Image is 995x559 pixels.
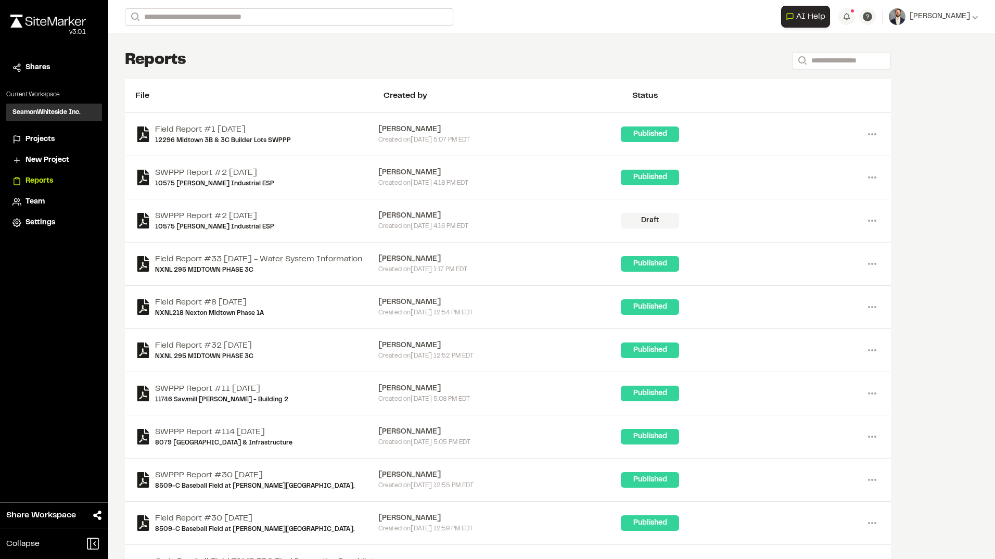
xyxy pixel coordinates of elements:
[621,213,679,228] div: Draft
[155,469,354,481] a: SWPPP Report #30 [DATE]
[25,62,50,73] span: Shares
[378,210,621,222] div: [PERSON_NAME]
[155,265,362,275] a: NXNL 295 MIDTOWN PHASE 3C
[384,90,632,102] div: Created by
[621,256,679,272] div: Published
[378,426,621,438] div: [PERSON_NAME]
[155,136,291,145] a: 12296 Midtown 3B & 3C Builder Lots SWPPP
[125,8,144,26] button: Search
[155,383,288,395] a: SWPPP Report #11 [DATE]
[378,383,621,395] div: [PERSON_NAME]
[155,438,292,448] a: 8079 [GEOGRAPHIC_DATA] & Infrastructure
[378,340,621,351] div: [PERSON_NAME]
[155,395,288,404] a: 11746 Sawmill [PERSON_NAME] - Building 2
[10,28,86,37] div: Oh geez...please don't...
[378,179,621,188] div: Created on [DATE] 4:18 PM EDT
[621,515,679,531] div: Published
[6,90,102,99] p: Current Workspace
[12,196,96,208] a: Team
[6,538,40,550] span: Collapse
[155,426,292,438] a: SWPPP Report #114 [DATE]
[135,90,384,102] div: File
[792,52,811,69] button: Search
[12,134,96,145] a: Projects
[910,11,970,22] span: [PERSON_NAME]
[378,351,621,361] div: Created on [DATE] 12:52 PM EDT
[781,6,830,28] button: Open AI Assistant
[378,481,621,490] div: Created on [DATE] 12:55 PM EDT
[155,512,354,525] a: Field Report #30 [DATE]
[378,513,621,524] div: [PERSON_NAME]
[155,222,274,232] a: 10575 [PERSON_NAME] Industrial ESP
[155,309,264,318] a: NXNL218 Nexton Midtown Phase 1A
[12,217,96,228] a: Settings
[378,524,621,533] div: Created on [DATE] 12:59 PM EDT
[125,50,186,71] h1: Reports
[378,438,621,447] div: Created on [DATE] 5:05 PM EDT
[6,509,76,522] span: Share Workspace
[621,126,679,142] div: Published
[12,108,81,117] h3: SeamonWhiteside Inc.
[155,210,274,222] a: SWPPP Report #2 [DATE]
[621,472,679,488] div: Published
[155,167,274,179] a: SWPPP Report #2 [DATE]
[25,134,55,145] span: Projects
[10,15,86,28] img: rebrand.png
[632,90,881,102] div: Status
[378,167,621,179] div: [PERSON_NAME]
[25,217,55,228] span: Settings
[25,175,53,187] span: Reports
[781,6,834,28] div: Open AI Assistant
[378,395,621,404] div: Created on [DATE] 5:08 PM EDT
[155,339,253,352] a: Field Report #32 [DATE]
[378,469,621,481] div: [PERSON_NAME]
[12,62,96,73] a: Shares
[378,253,621,265] div: [PERSON_NAME]
[621,299,679,315] div: Published
[155,296,264,309] a: Field Report #8 [DATE]
[378,222,621,231] div: Created on [DATE] 4:16 PM EDT
[889,8,905,25] img: User
[621,170,679,185] div: Published
[155,253,362,265] a: Field Report #33 [DATE] - Water System Information
[378,124,621,135] div: [PERSON_NAME]
[12,155,96,166] a: New Project
[378,297,621,308] div: [PERSON_NAME]
[378,308,621,317] div: Created on [DATE] 12:54 PM EDT
[155,481,354,491] a: 8509-C Baseball Field at [PERSON_NAME][GEOGRAPHIC_DATA].
[621,342,679,358] div: Published
[155,352,253,361] a: NXNL 295 MIDTOWN PHASE 3C
[796,10,825,23] span: AI Help
[155,123,291,136] a: Field Report #1 [DATE]
[378,135,621,145] div: Created on [DATE] 5:07 PM EDT
[25,196,45,208] span: Team
[12,175,96,187] a: Reports
[889,8,978,25] button: [PERSON_NAME]
[378,265,621,274] div: Created on [DATE] 1:17 PM EDT
[621,429,679,444] div: Published
[621,386,679,401] div: Published
[155,525,354,534] a: 8509-C Baseball Field at [PERSON_NAME][GEOGRAPHIC_DATA].
[155,179,274,188] a: 10575 [PERSON_NAME] Industrial ESP
[25,155,69,166] span: New Project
